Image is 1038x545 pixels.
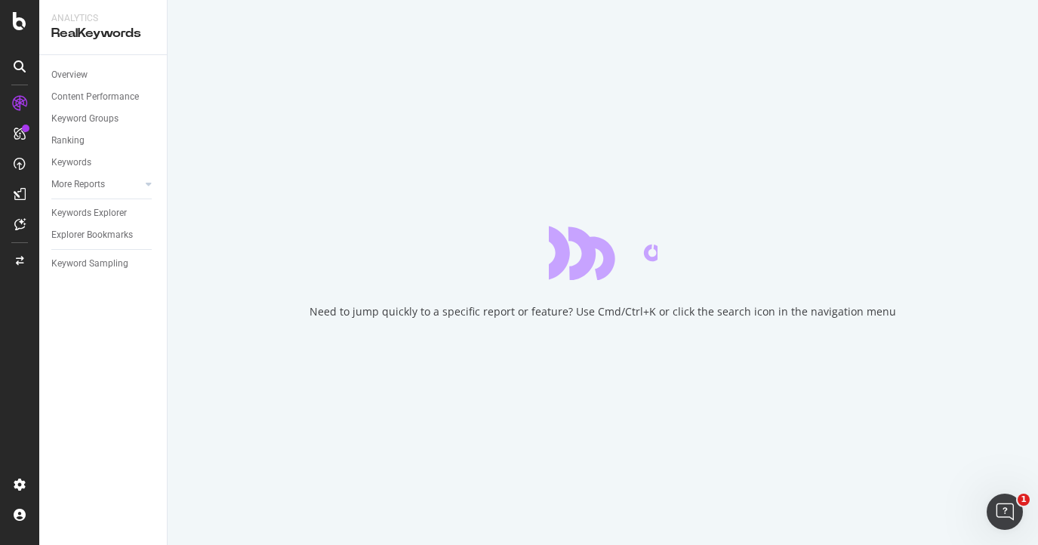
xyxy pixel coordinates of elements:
[549,226,658,280] div: animation
[1018,494,1030,506] span: 1
[987,494,1023,530] iframe: Intercom live chat
[51,155,91,171] div: Keywords
[51,12,155,25] div: Analytics
[51,227,156,243] a: Explorer Bookmarks
[51,155,156,171] a: Keywords
[51,256,156,272] a: Keyword Sampling
[51,133,156,149] a: Ranking
[51,89,139,105] div: Content Performance
[51,205,156,221] a: Keywords Explorer
[51,205,127,221] div: Keywords Explorer
[51,25,155,42] div: RealKeywords
[51,67,88,83] div: Overview
[51,177,105,192] div: More Reports
[51,227,133,243] div: Explorer Bookmarks
[51,67,156,83] a: Overview
[51,111,156,127] a: Keyword Groups
[51,256,128,272] div: Keyword Sampling
[51,89,156,105] a: Content Performance
[51,133,85,149] div: Ranking
[51,111,119,127] div: Keyword Groups
[51,177,141,192] a: More Reports
[310,304,896,319] div: Need to jump quickly to a specific report or feature? Use Cmd/Ctrl+K or click the search icon in ...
